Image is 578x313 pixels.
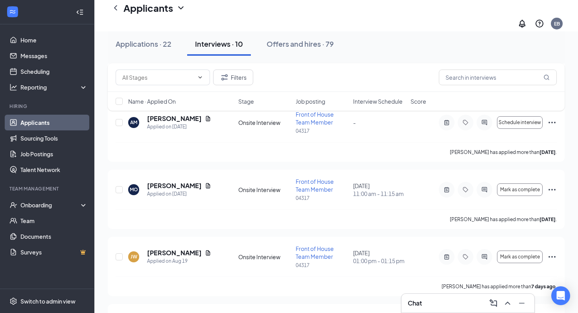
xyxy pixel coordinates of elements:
[296,128,348,134] p: 04317
[450,216,557,223] p: [PERSON_NAME] has applied more than .
[123,1,173,15] h1: Applicants
[353,182,406,198] div: [DATE]
[547,185,557,194] svg: Ellipses
[296,97,325,105] span: Job posting
[500,254,540,260] span: Mark as complete
[147,181,202,190] h5: [PERSON_NAME]
[296,245,334,260] span: Front of House Team Member
[497,183,543,196] button: Mark as complete
[238,253,291,261] div: Onsite Interview
[461,187,470,193] svg: Tag
[551,286,570,305] div: Open Intercom Messenger
[296,262,348,269] p: 04317
[197,74,203,81] svg: ChevronDown
[147,190,211,198] div: Applied on [DATE]
[500,187,540,192] span: Mark as complete
[554,20,560,27] div: EB
[9,297,17,305] svg: Settings
[442,119,451,126] svg: ActiveNote
[20,32,88,48] a: Home
[20,115,88,130] a: Applicants
[501,297,514,309] button: ChevronUp
[20,229,88,244] a: Documents
[535,19,544,28] svg: QuestionInfo
[111,3,120,13] svg: ChevronLeft
[489,298,498,308] svg: ComposeMessage
[499,120,541,125] span: Schedule interview
[9,185,86,192] div: Team Management
[503,298,512,308] svg: ChevronUp
[543,74,550,81] svg: MagnifyingGlass
[267,39,334,49] div: Offers and hires · 79
[450,149,557,156] p: [PERSON_NAME] has applied more than .
[497,251,543,263] button: Mark as complete
[205,183,211,189] svg: Document
[130,186,138,193] div: MO
[20,146,88,162] a: Job Postings
[408,299,422,308] h3: Chat
[515,297,528,309] button: Minimize
[9,103,86,110] div: Hiring
[539,149,556,155] b: [DATE]
[439,70,557,85] input: Search in interviews
[442,187,451,193] svg: ActiveNote
[147,123,211,131] div: Applied on [DATE]
[20,83,88,91] div: Reporting
[461,119,470,126] svg: Tag
[130,119,137,126] div: AM
[547,118,557,127] svg: Ellipses
[353,97,403,105] span: Interview Schedule
[480,254,489,260] svg: ActiveChat
[9,8,17,16] svg: WorkstreamLogo
[213,70,253,85] button: Filter Filters
[20,48,88,64] a: Messages
[442,283,557,290] p: [PERSON_NAME] has applied more than .
[442,254,451,260] svg: ActiveNote
[296,178,334,193] span: Front of House Team Member
[205,250,211,256] svg: Document
[353,190,406,198] span: 11:00 am - 11:15 am
[353,257,406,265] span: 01:00 pm - 01:15 pm
[128,97,176,105] span: Name · Applied On
[9,83,17,91] svg: Analysis
[487,297,500,309] button: ComposeMessage
[131,253,137,260] div: JW
[20,297,75,305] div: Switch to admin view
[9,201,17,209] svg: UserCheck
[122,73,194,82] input: All Stages
[20,130,88,146] a: Sourcing Tools
[20,213,88,229] a: Team
[547,252,557,262] svg: Ellipses
[20,64,88,79] a: Scheduling
[20,201,81,209] div: Onboarding
[497,116,543,129] button: Schedule interview
[531,284,556,289] b: 7 days ago
[353,249,406,265] div: [DATE]
[147,257,211,265] div: Applied on Aug 19
[238,97,254,105] span: Stage
[238,186,291,194] div: Onsite Interview
[147,249,202,257] h5: [PERSON_NAME]
[461,254,470,260] svg: Tag
[116,39,171,49] div: Applications · 22
[296,195,348,201] p: 04317
[76,8,84,16] svg: Collapse
[20,162,88,178] a: Talent Network
[480,187,489,193] svg: ActiveChat
[20,244,88,260] a: SurveysCrown
[176,3,186,13] svg: ChevronDown
[517,19,527,28] svg: Notifications
[480,119,489,126] svg: ActiveChat
[238,119,291,126] div: Onsite Interview
[195,39,243,49] div: Interviews · 10
[517,298,526,308] svg: Minimize
[539,216,556,222] b: [DATE]
[353,119,356,126] span: -
[410,97,426,105] span: Score
[220,73,229,82] svg: Filter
